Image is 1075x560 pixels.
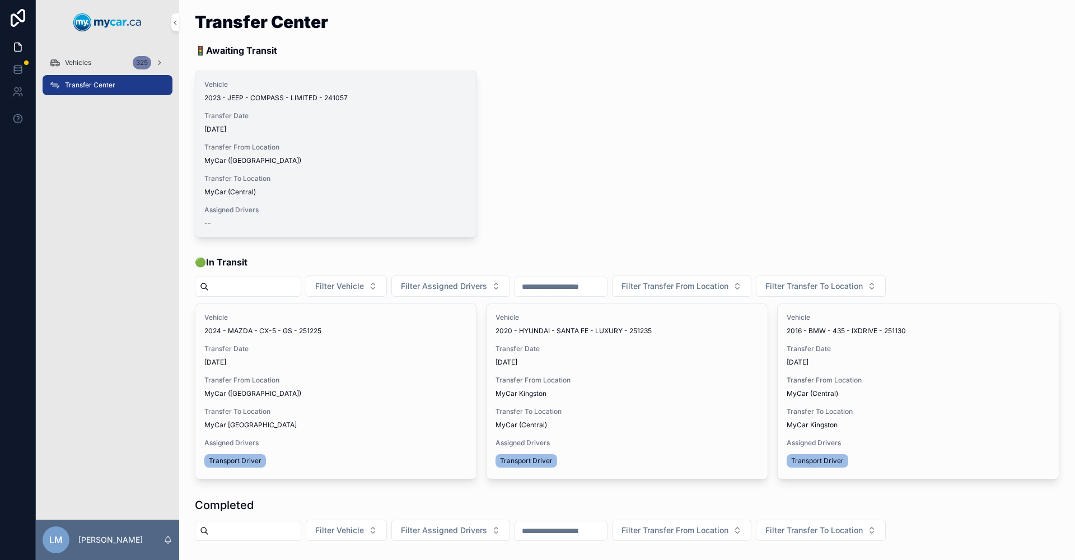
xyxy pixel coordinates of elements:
[315,281,364,292] span: Filter Vehicle
[401,525,487,536] span: Filter Assigned Drivers
[391,276,510,297] button: Select Button
[204,313,468,322] span: Vehicle
[787,326,906,335] span: 2016 - BMW - 435 - IXDRIVE - 251130
[777,304,1059,479] a: Vehicle2016 - BMW - 435 - IXDRIVE - 251130Transfer Date[DATE]Transfer From LocationMyCar (Central...
[73,13,142,31] img: App logo
[496,326,652,335] span: 2020 - HYUNDAI - SANTA FE - LUXURY - 251235
[206,256,247,268] strong: In Transit
[204,143,468,152] span: Transfer From Location
[204,358,468,367] span: [DATE]
[315,525,364,536] span: Filter Vehicle
[496,358,759,367] span: [DATE]
[43,75,172,95] a: Transfer Center
[209,456,261,465] span: Transport Driver
[306,520,387,541] button: Select Button
[204,344,468,353] span: Transfer Date
[204,156,301,165] span: MyCar ([GEOGRAPHIC_DATA])
[401,281,487,292] span: Filter Assigned Drivers
[204,206,468,214] span: Assigned Drivers
[496,313,759,322] span: Vehicle
[204,421,297,430] span: MyCar [GEOGRAPHIC_DATA]
[49,533,63,547] span: LM
[496,389,546,398] span: MyCar Kingston
[195,44,328,57] p: 🚦
[204,94,348,102] span: 2023 - JEEP - COMPASS - LIMITED - 241057
[204,188,256,197] span: MyCar (Central)
[65,58,91,67] span: Vehicles
[204,125,468,134] span: [DATE]
[204,111,468,120] span: Transfer Date
[133,56,151,69] div: 325
[65,81,115,90] span: Transfer Center
[206,45,277,56] strong: Awaiting Transit
[204,219,211,228] span: --
[204,438,468,447] span: Assigned Drivers
[500,456,553,465] span: Transport Driver
[496,421,547,430] span: MyCar (Central)
[204,376,468,385] span: Transfer From Location
[496,438,759,447] span: Assigned Drivers
[612,276,751,297] button: Select Button
[204,389,301,398] span: MyCar ([GEOGRAPHIC_DATA])
[195,255,247,269] span: 🟢
[204,407,468,416] span: Transfer To Location
[787,438,1050,447] span: Assigned Drivers
[195,13,328,30] h1: Transfer Center
[496,407,759,416] span: Transfer To Location
[787,358,1050,367] span: [DATE]
[621,525,728,536] span: Filter Transfer From Location
[765,281,863,292] span: Filter Transfer To Location
[195,71,477,237] a: Vehicle2023 - JEEP - COMPASS - LIMITED - 241057Transfer Date[DATE]Transfer From LocationMyCar ([G...
[621,281,728,292] span: Filter Transfer From Location
[43,53,172,73] a: Vehicles325
[787,389,838,398] span: MyCar (Central)
[787,421,838,430] span: MyCar Kingston
[791,456,844,465] span: Transport Driver
[204,326,321,335] span: 2024 - MAZDA - CX-5 - GS - 251225
[496,376,759,385] span: Transfer From Location
[195,304,477,479] a: Vehicle2024 - MAZDA - CX-5 - GS - 251225Transfer Date[DATE]Transfer From LocationMyCar ([GEOGRAPH...
[204,174,468,183] span: Transfer To Location
[787,407,1050,416] span: Transfer To Location
[787,313,1050,322] span: Vehicle
[756,276,886,297] button: Select Button
[486,304,768,479] a: Vehicle2020 - HYUNDAI - SANTA FE - LUXURY - 251235Transfer Date[DATE]Transfer From LocationMyCar ...
[787,376,1050,385] span: Transfer From Location
[496,344,759,353] span: Transfer Date
[612,520,751,541] button: Select Button
[78,534,143,545] p: [PERSON_NAME]
[765,525,863,536] span: Filter Transfer To Location
[756,520,886,541] button: Select Button
[391,520,510,541] button: Select Button
[204,80,468,89] span: Vehicle
[36,45,179,110] div: scrollable content
[306,276,387,297] button: Select Button
[787,344,1050,353] span: Transfer Date
[195,497,254,513] h1: Completed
